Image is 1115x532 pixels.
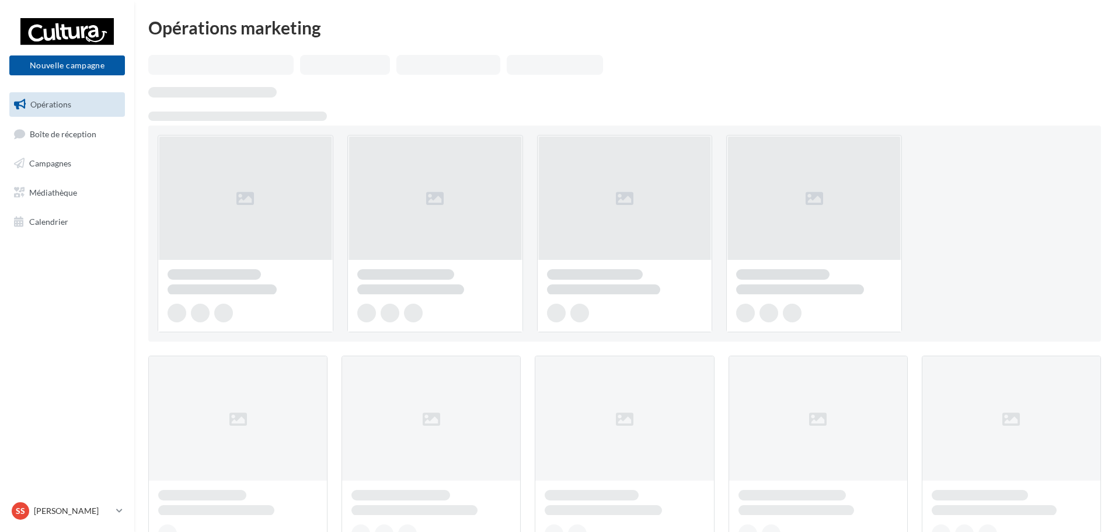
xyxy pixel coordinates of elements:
a: Boîte de réception [7,121,127,147]
a: Médiathèque [7,180,127,205]
span: Boîte de réception [30,128,96,138]
span: Médiathèque [29,187,77,197]
a: SS [PERSON_NAME] [9,500,125,522]
a: Opérations [7,92,127,117]
span: Campagnes [29,158,71,168]
div: Opérations marketing [148,19,1101,36]
span: Opérations [30,99,71,109]
button: Nouvelle campagne [9,55,125,75]
a: Calendrier [7,210,127,234]
span: SS [16,505,25,517]
a: Campagnes [7,151,127,176]
span: Calendrier [29,216,68,226]
p: [PERSON_NAME] [34,505,111,517]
